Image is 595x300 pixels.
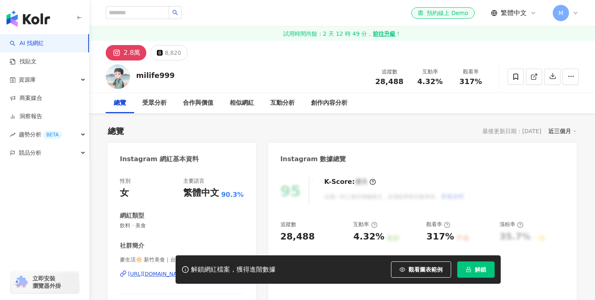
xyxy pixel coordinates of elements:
div: 解鎖網紅檔案，獲得進階數據 [191,265,276,274]
div: 漲粉率 [499,221,523,228]
div: 4.32% [353,231,384,243]
span: 4.32% [417,78,443,86]
span: 317% [459,78,482,86]
span: rise [10,132,15,138]
span: 觀看圖表範例 [408,266,443,273]
div: BETA [43,131,62,139]
span: 繁體中文 [501,9,527,17]
div: 主要語言 [183,177,204,185]
div: 相似網紅 [230,98,254,108]
strong: 前往升級 [373,30,395,38]
div: 最後更新日期：[DATE] [482,128,541,134]
div: 8,820 [165,47,181,58]
button: 2.8萬 [106,45,146,60]
div: 317% [426,231,454,243]
div: 繁體中文 [183,187,219,199]
div: Instagram 網紅基本資料 [120,155,199,164]
span: 28,488 [375,77,403,86]
span: search [172,10,178,15]
span: lock [466,267,471,272]
img: chrome extension [13,276,29,289]
button: 解鎖 [457,261,495,278]
div: 28,488 [280,231,315,243]
a: 找貼文 [10,58,37,66]
div: 總覽 [108,125,124,137]
a: searchAI 找網紅 [10,39,44,47]
div: K-Score : [324,177,376,186]
div: 性別 [120,177,130,185]
div: 女 [120,187,129,199]
span: 競品分析 [19,144,41,162]
a: 試用時間尚餘：2 天 12 時 49 分，前往升級！ [89,26,595,41]
div: 互動率 [353,221,377,228]
div: 互動率 [415,68,445,76]
div: 預約線上 Demo [418,9,468,17]
a: chrome extension立即安裝 瀏覽器外掛 [11,271,79,293]
div: 2.8萬 [124,47,140,58]
button: 8,820 [150,45,187,60]
div: 合作與價值 [183,98,213,108]
div: 網紅類型 [120,212,144,220]
div: 創作內容分析 [311,98,347,108]
a: 洞察報告 [10,112,42,121]
div: Instagram 數據總覽 [280,155,346,164]
a: 商案媒合 [10,94,42,102]
span: 資源庫 [19,71,36,89]
a: 預約線上 Demo [411,7,475,19]
div: 社群簡介 [120,242,144,250]
div: 追蹤數 [280,221,296,228]
span: 立即安裝 瀏覽器外掛 [33,275,61,289]
span: 趨勢分析 [19,125,62,144]
div: 近三個月 [548,126,577,136]
div: milife999 [136,70,175,80]
span: 解鎖 [475,266,486,273]
div: 觀看率 [426,221,450,228]
div: 觀看率 [455,68,486,76]
div: 互動分析 [270,98,295,108]
div: 受眾分析 [142,98,167,108]
span: 飲料 · 美食 [120,222,244,229]
span: M [558,9,563,17]
img: KOL Avatar [106,65,130,89]
img: logo [7,11,50,27]
div: 追蹤數 [374,68,405,76]
div: 總覽 [114,98,126,108]
button: 觀看圖表範例 [391,261,451,278]
span: 90.3% [221,190,244,199]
